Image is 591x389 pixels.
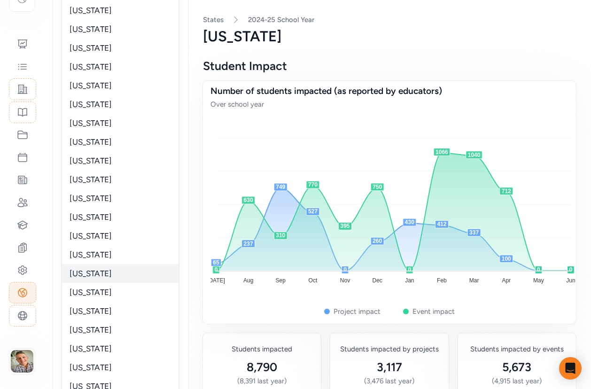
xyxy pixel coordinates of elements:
div: Over school year [210,100,568,109]
span: [US_STATE] [70,175,112,184]
tspan: [DATE] [207,277,225,284]
div: Students impacted by projects [338,344,441,354]
a: 2024-25 School Year [248,15,314,24]
span: [US_STATE] [70,156,112,165]
tspan: Dec [373,277,382,284]
h3: Student Impact [203,60,576,71]
div: 8,790 [210,359,313,374]
span: [US_STATE] [70,363,112,372]
a: States [203,16,224,24]
span: [US_STATE] [70,250,112,259]
div: (8,391 last year) [210,376,313,386]
tspan: Nov [340,277,350,284]
span: [US_STATE] [70,344,112,353]
span: [US_STATE] [70,100,112,109]
span: [US_STATE] [70,325,112,335]
span: [US_STATE] [70,231,112,241]
tspan: May [533,277,544,284]
span: [US_STATE] [70,269,112,278]
span: [US_STATE] [70,194,112,203]
div: [US_STATE] [203,28,576,45]
span: [US_STATE] [70,137,112,147]
span: [US_STATE] [70,288,112,297]
nav: Breadcrumb [203,15,576,24]
div: 5,673 [466,359,568,374]
span: [US_STATE] [70,118,112,128]
tspan: Mar [469,277,479,284]
tspan: Oct [309,277,318,284]
div: 3,117 [338,359,441,374]
span: [US_STATE] [70,212,112,222]
span: [US_STATE] [70,6,112,15]
div: Students impacted by events [466,344,568,354]
span: [US_STATE] [70,24,112,34]
tspan: Sep [276,277,286,284]
span: [US_STATE] [70,81,112,90]
span: [US_STATE] [70,306,112,316]
tspan: Jan [405,277,414,284]
div: (4,915 last year) [466,376,568,386]
div: Open Intercom Messenger [559,357,582,380]
div: Project impact [334,307,381,316]
tspan: Apr [502,277,511,284]
div: Number of students impacted (as reported by educators) [210,85,568,98]
span: [US_STATE] [70,43,112,53]
div: Students impacted [210,344,313,354]
div: Event impact [412,307,455,316]
div: (3,476 last year) [338,376,441,386]
tspan: Jun [566,277,575,284]
tspan: Feb [437,277,447,284]
tspan: Aug [243,277,253,284]
span: [US_STATE] [70,62,112,71]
